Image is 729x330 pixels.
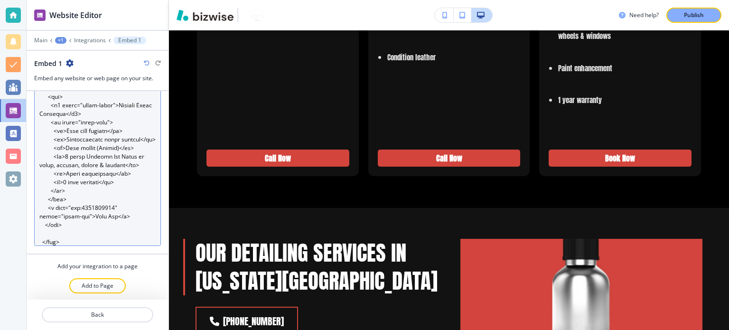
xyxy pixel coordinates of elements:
p: Publish [684,11,704,19]
button: +1 [55,37,66,44]
p: Our Detailing Services in [US_STATE][GEOGRAPHIC_DATA] [196,239,438,296]
a: Call Now [378,150,521,167]
button: Add to Page [69,278,126,293]
button: Integrations [74,37,106,44]
li: Paint enhancement [558,63,692,74]
button: Main [34,37,47,44]
h3: Need help? [629,11,659,19]
p: Back [43,311,152,319]
li: 1 year warranty [558,95,692,106]
li: Condition leather [387,52,521,63]
h4: Add your integration to a page [57,262,138,271]
h2: Website Editor [49,9,102,21]
textarea: <!-- Loremip Dolors Ametcon --> <adipisc elits="doeiusmodt-incid:#956; utlab:#etd; magnaal:88en 2... [34,65,161,246]
button: Back [42,307,153,322]
li: 1 layer Ceramic Pro Sport on paint, plastic, wheels & windows [558,20,692,42]
p: Embed 1 [118,37,141,44]
a: Book Now [549,150,692,167]
button: Embed 1 [113,37,146,44]
button: Publish [666,8,721,23]
img: Bizwise Logo [177,9,234,21]
h2: Embed 1 [34,58,62,68]
p: Add to Page [82,282,113,290]
h3: Embed any website or web page on your site. [34,74,161,83]
img: editor icon [34,9,46,21]
img: Your Logo [242,9,268,21]
a: Call Now [206,150,349,167]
